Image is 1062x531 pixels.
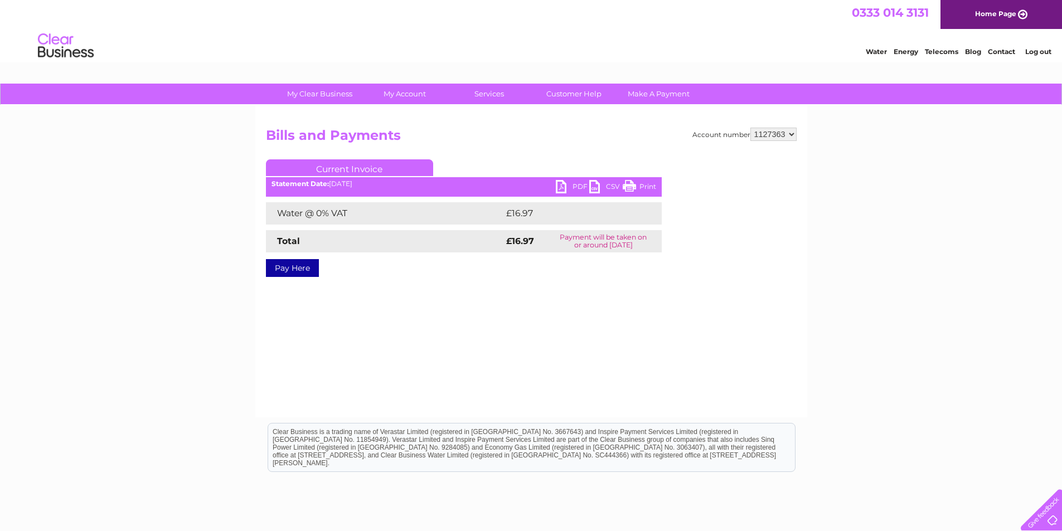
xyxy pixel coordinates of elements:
strong: £16.97 [506,236,534,246]
a: 0333 014 3131 [852,6,929,20]
div: Account number [692,128,797,141]
a: Telecoms [925,47,958,56]
a: Contact [988,47,1015,56]
a: Log out [1025,47,1051,56]
div: Clear Business is a trading name of Verastar Limited (registered in [GEOGRAPHIC_DATA] No. 3667643... [268,6,795,54]
a: Water [866,47,887,56]
a: My Account [358,84,450,104]
a: Pay Here [266,259,319,277]
b: Statement Date: [271,179,329,188]
a: Energy [894,47,918,56]
a: CSV [589,180,623,196]
h2: Bills and Payments [266,128,797,149]
td: £16.97 [503,202,638,225]
a: Make A Payment [613,84,705,104]
a: Print [623,180,656,196]
a: My Clear Business [274,84,366,104]
td: Payment will be taken on or around [DATE] [545,230,662,252]
div: [DATE] [266,180,662,188]
td: Water @ 0% VAT [266,202,503,225]
a: Blog [965,47,981,56]
a: Customer Help [528,84,620,104]
img: logo.png [37,29,94,63]
a: Services [443,84,535,104]
a: PDF [556,180,589,196]
a: Current Invoice [266,159,433,176]
strong: Total [277,236,300,246]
